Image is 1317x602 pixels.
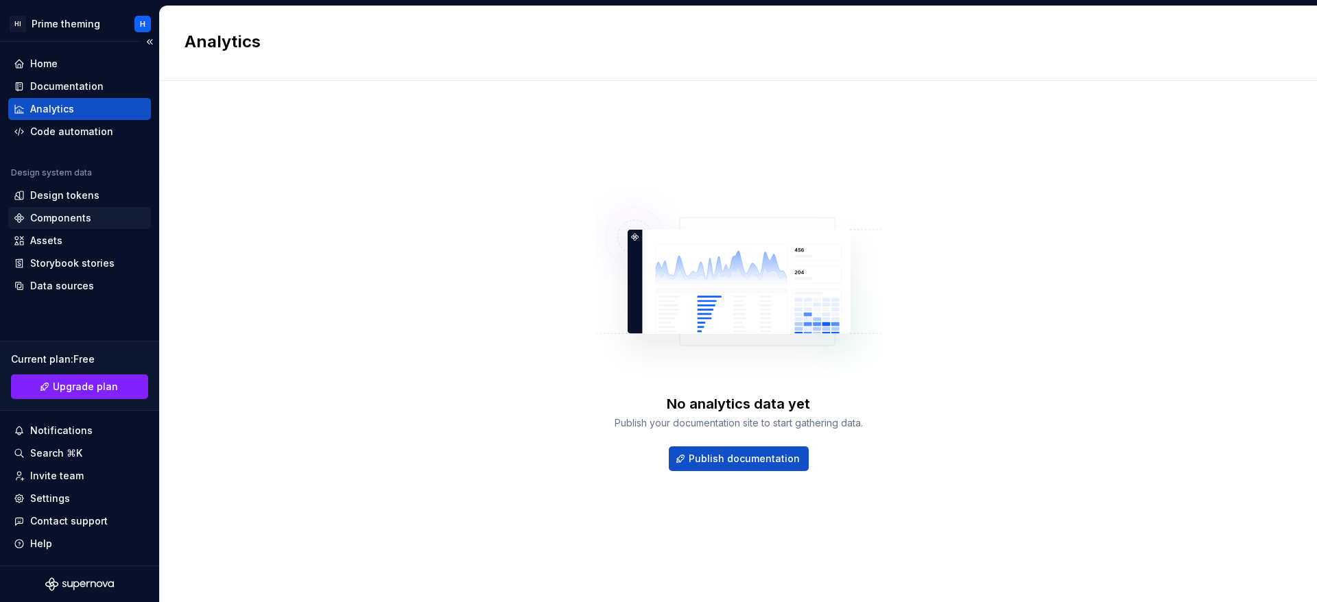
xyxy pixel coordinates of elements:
a: Invite team [8,465,151,487]
div: Help [30,537,52,551]
button: Collapse sidebar [140,32,159,51]
span: Upgrade plan [53,380,118,394]
div: Notifications [30,424,93,437]
div: Contact support [30,514,108,528]
a: Upgrade plan [11,374,148,399]
span: Publish documentation [689,452,800,466]
a: Code automation [8,121,151,143]
button: Contact support [8,510,151,532]
div: Code automation [30,125,113,139]
a: Analytics [8,98,151,120]
a: Components [8,207,151,229]
a: Assets [8,230,151,252]
button: Notifications [8,420,151,442]
a: Documentation [8,75,151,97]
a: Settings [8,487,151,509]
button: Help [8,533,151,555]
a: Data sources [8,275,151,297]
a: Design tokens [8,184,151,206]
div: Search ⌘K [30,446,82,460]
a: Home [8,53,151,75]
div: Invite team [30,469,84,483]
button: HIPrime themingH [3,9,156,38]
div: Data sources [30,279,94,293]
div: Documentation [30,80,104,93]
a: Storybook stories [8,252,151,274]
div: Analytics [30,102,74,116]
button: Search ⌘K [8,442,151,464]
div: Home [30,57,58,71]
div: Assets [30,234,62,248]
div: Publish your documentation site to start gathering data. [615,416,863,430]
div: No analytics data yet [667,394,810,413]
h2: Analytics [185,31,1276,53]
button: Publish documentation [669,446,809,471]
div: Settings [30,492,70,505]
svg: Supernova Logo [45,577,114,591]
div: Current plan : Free [11,352,148,366]
div: Design system data [11,167,92,178]
div: Storybook stories [30,256,115,270]
div: Components [30,211,91,225]
div: HI [10,16,26,32]
div: H [140,19,145,29]
div: Design tokens [30,189,99,202]
div: Prime theming [32,17,100,31]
